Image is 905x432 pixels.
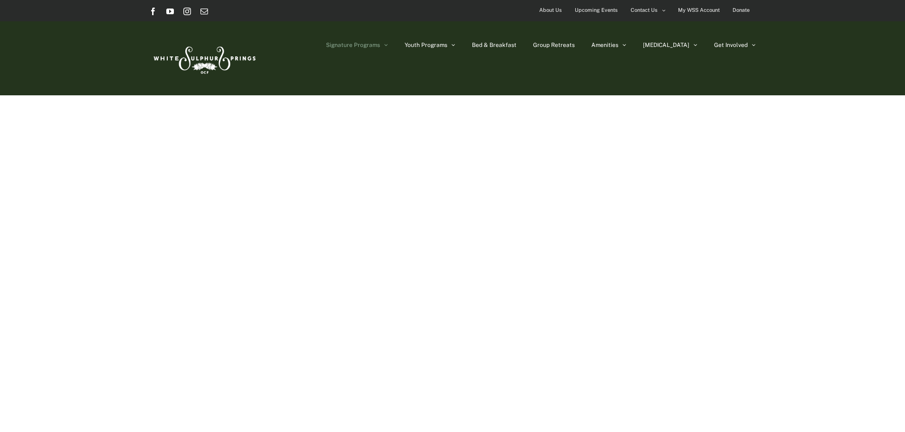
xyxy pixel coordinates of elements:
a: Youth Programs [405,21,455,69]
a: Instagram [183,8,191,15]
a: Group Retreats [533,21,575,69]
span: Get Involved [714,42,748,48]
span: Contact Us [631,3,658,17]
a: [MEDICAL_DATA] [643,21,697,69]
span: Signature Programs [326,42,380,48]
span: Upcoming Events [575,3,618,17]
span: Group Retreats [533,42,575,48]
span: Amenities [591,42,618,48]
span: [MEDICAL_DATA] [643,42,689,48]
span: Youth Programs [405,42,447,48]
a: Email [200,8,208,15]
a: Signature Programs [326,21,388,69]
a: Get Involved [714,21,756,69]
span: About Us [539,3,562,17]
img: White Sulphur Springs Logo [149,36,258,81]
nav: Main Menu [326,21,756,69]
span: Bed & Breakfast [472,42,516,48]
span: My WSS Account [678,3,720,17]
a: YouTube [166,8,174,15]
a: Facebook [149,8,157,15]
a: Bed & Breakfast [472,21,516,69]
span: Donate [733,3,750,17]
a: Amenities [591,21,626,69]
